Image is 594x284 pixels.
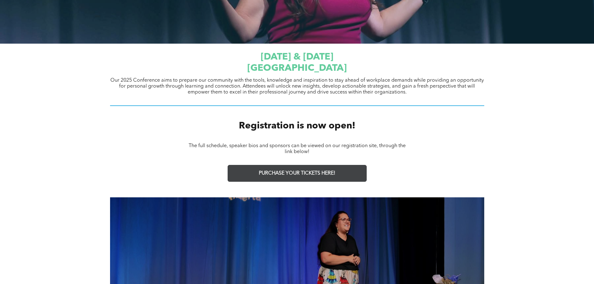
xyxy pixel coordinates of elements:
a: PURCHASE YOUR TICKETS HERE! [228,165,367,182]
span: PURCHASE YOUR TICKETS HERE! [259,171,335,176]
span: Our 2025 Conference aims to prepare our community with the tools, knowledge and inspiration to st... [110,78,484,95]
span: The full schedule, speaker bios and sponsors can be viewed on our registration site, through the ... [189,143,406,154]
span: [DATE] & [DATE] [261,52,333,62]
span: Registration is now open! [239,121,355,131]
span: [GEOGRAPHIC_DATA] [247,64,347,73]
